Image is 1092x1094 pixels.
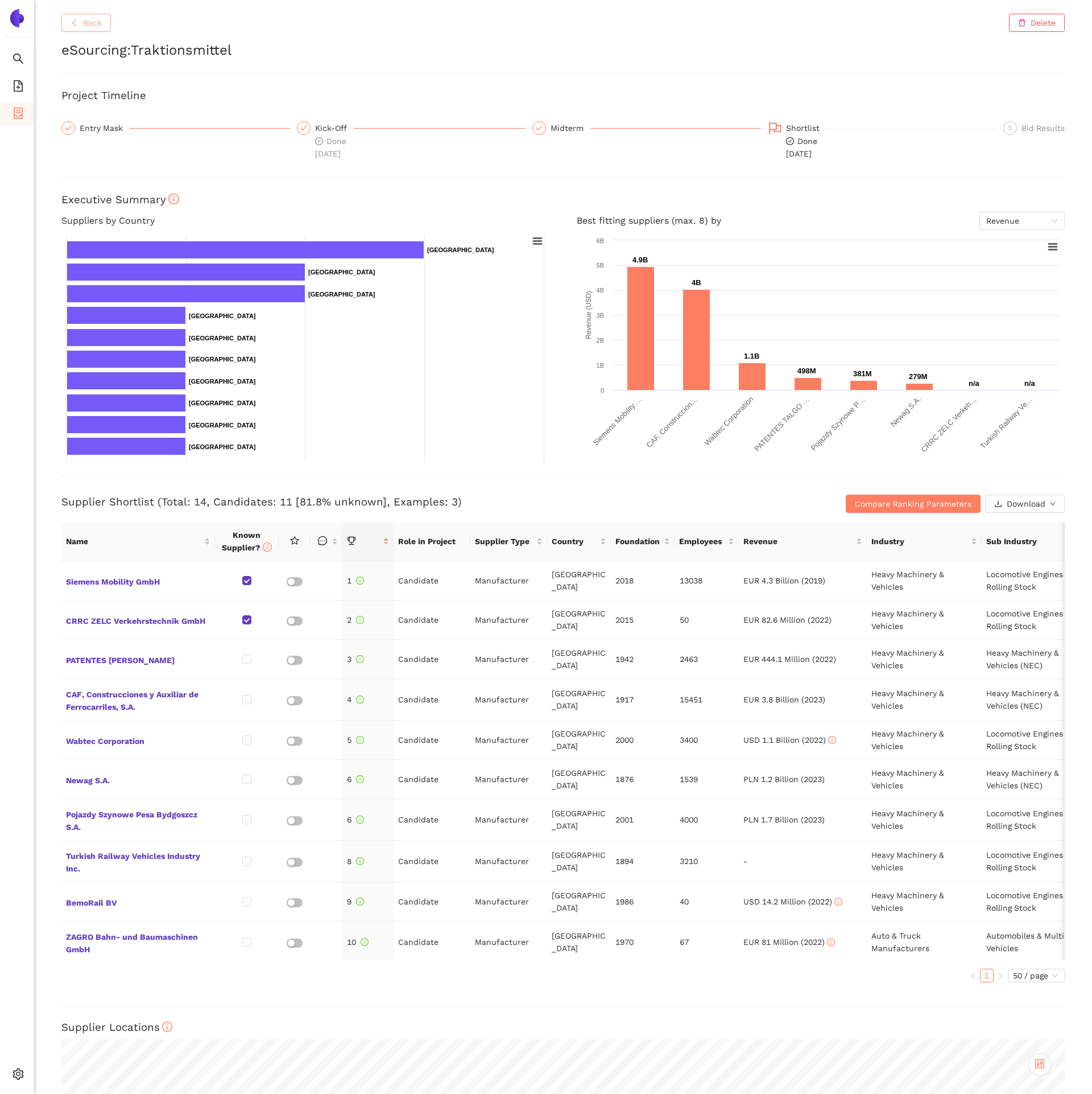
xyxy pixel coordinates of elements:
span: Foundation [615,535,661,548]
td: Candidate [394,799,470,841]
span: 2 [347,615,364,624]
td: [GEOGRAPHIC_DATA] [547,760,611,799]
td: Heavy Machinery & Vehicles [867,721,982,760]
div: Entry Mask [80,121,130,135]
text: [GEOGRAPHIC_DATA] [189,356,256,363]
span: check [65,125,72,131]
td: 67 [675,922,739,963]
td: 1942 [611,640,675,679]
span: Back [83,17,102,29]
span: search [13,49,24,72]
h4: Best fitting suppliers (max. 8) by [577,212,1065,230]
td: Manufacturer [470,799,547,841]
span: Industry [871,535,969,548]
text: [GEOGRAPHIC_DATA] [189,443,256,450]
button: right [994,969,1007,982]
td: Candidate [394,640,470,679]
text: [GEOGRAPHIC_DATA] [189,312,256,319]
text: Wabtec Corporation [702,395,755,447]
td: [GEOGRAPHIC_DATA] [547,799,611,841]
td: [GEOGRAPHIC_DATA] [547,882,611,922]
td: 1917 [611,679,675,721]
td: [GEOGRAPHIC_DATA] [547,841,611,882]
span: EUR 4.3 Billion (2019) [743,576,825,585]
button: left [966,969,980,982]
td: Manufacturer [470,679,547,721]
h3: Executive Summary [61,192,1065,207]
th: this column's title is Employees,this column is sortable [675,522,738,561]
td: Manufacturer [470,760,547,799]
td: Candidate [394,561,470,601]
span: Country [552,535,598,548]
span: down [1050,501,1056,508]
span: Revenue [986,212,1058,229]
td: 50 [675,601,739,640]
li: Previous Page [966,969,980,982]
td: Heavy Machinery & Vehicles [867,601,982,640]
text: Revenue (USD) [585,291,593,339]
td: 1970 [611,922,675,963]
td: 2018 [611,561,675,601]
span: EUR 82.6 Million (2022) [743,615,832,624]
td: Candidate [394,922,470,963]
span: info-circle [356,775,364,783]
td: Heavy Machinery & Vehicles [867,640,982,679]
td: 1894 [611,841,675,882]
span: 5 [347,735,364,745]
span: 5 [1008,124,1012,132]
img: Logo [8,9,26,27]
span: Download [1007,497,1045,510]
span: file-add [13,76,24,99]
td: Candidate [394,679,470,721]
th: this column's title is Name,this column is sortable [61,522,215,561]
span: 6 [347,815,364,824]
text: 4.9B [632,256,648,264]
td: 1876 [611,760,675,799]
span: info-circle [361,938,369,946]
td: 2001 [611,799,675,841]
span: Delete [1031,17,1056,29]
td: 13038 [675,561,739,601]
h3: Project Timeline [61,88,1065,103]
span: Sub Industry [986,535,1083,548]
span: PATENTES [PERSON_NAME] [66,652,210,667]
span: CAF, Construcciones y Auxiliar de Ferrocarriles, S.A. [66,686,210,713]
td: Candidate [394,760,470,799]
text: 3B [597,312,604,319]
span: EUR 3.8 Billion (2023) [743,695,825,704]
span: 8 [347,857,364,866]
td: Heavy Machinery & Vehicles [867,841,982,882]
h2: eSourcing : Traktionsmittel [61,41,1065,60]
span: CRRC ZELC Verkehrstechnik GmbH [66,612,210,627]
td: 2463 [675,640,739,679]
text: 4B [692,278,701,287]
text: 0 [601,387,604,394]
text: 5B [597,262,604,269]
span: message [318,536,327,545]
span: delete [1018,19,1026,28]
span: right [997,973,1004,980]
td: Heavy Machinery & Vehicles [867,760,982,799]
td: Manufacturer [470,640,547,679]
td: [GEOGRAPHIC_DATA] [547,721,611,760]
div: Kick-Off [315,121,354,135]
button: downloadDownloaddown [985,495,1065,513]
th: this column's title is Foundation,this column is sortable [611,522,675,561]
td: Manufacturer [470,561,547,601]
span: Turkish Railway Vehicles Industry Inc. [66,848,210,875]
text: 498M [797,367,816,375]
span: Bid Results [1021,124,1065,133]
text: [GEOGRAPHIC_DATA] [308,291,375,298]
span: left [970,973,977,980]
td: Candidate [394,721,470,760]
text: CRRC ZELC Verkeh… [919,395,978,454]
div: Entry Mask [61,121,290,135]
span: info-circle [356,857,364,865]
td: Manufacturer [470,841,547,882]
text: [GEOGRAPHIC_DATA] [189,422,256,429]
td: Heavy Machinery & Vehicles [867,799,982,841]
td: Heavy Machinery & Vehicles [867,679,982,721]
td: Manufacturer [470,922,547,963]
text: Newag S.A. [889,395,923,429]
text: 1.1B [744,352,759,360]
